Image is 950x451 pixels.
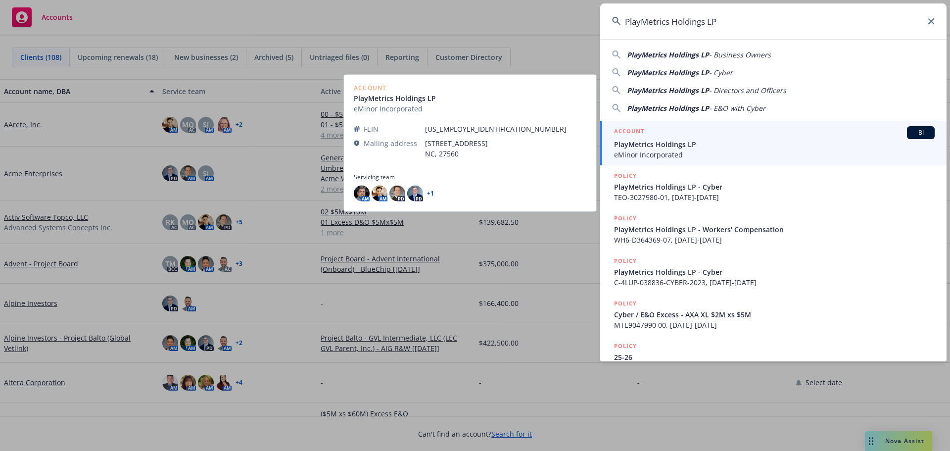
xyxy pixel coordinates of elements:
[614,171,637,181] h5: POLICY
[600,121,947,165] a: ACCOUNTBIPlayMetrics Holdings LPeMinor Incorporated
[614,299,637,308] h5: POLICY
[911,128,931,137] span: BI
[627,50,709,59] span: PlayMetrics Holdings LP
[614,126,644,138] h5: ACCOUNT
[600,208,947,251] a: POLICYPlayMetrics Holdings LP - Workers' CompensationWH6-D364369-07, [DATE]-[DATE]
[614,139,935,150] span: PlayMetrics Holdings LP
[600,251,947,293] a: POLICYPlayMetrics Holdings LP - CyberC-4LUP-038836-CYBER-2023, [DATE]-[DATE]
[614,192,935,202] span: TEO-3027980-01, [DATE]-[DATE]
[600,165,947,208] a: POLICYPlayMetrics Holdings LP - CyberTEO-3027980-01, [DATE]-[DATE]
[614,309,935,320] span: Cyber / E&O Excess - AXA XL $2M xs $5M
[627,86,709,95] span: PlayMetrics Holdings LP
[600,293,947,336] a: POLICYCyber / E&O Excess - AXA XL $2M xs $5MMTE9047990 00, [DATE]-[DATE]
[614,213,637,223] h5: POLICY
[627,103,709,113] span: PlayMetrics Holdings LP
[614,182,935,192] span: PlayMetrics Holdings LP - Cyber
[614,150,935,160] span: eMinor Incorporated
[600,3,947,39] input: Search...
[614,352,935,362] span: 25-26
[709,86,786,95] span: - Directors and Officers
[614,267,935,277] span: PlayMetrics Holdings LP - Cyber
[709,103,765,113] span: - E&O with Cyber
[614,277,935,288] span: C-4LUP-038836-CYBER-2023, [DATE]-[DATE]
[614,320,935,330] span: MTE9047990 00, [DATE]-[DATE]
[614,341,637,351] h5: POLICY
[709,50,771,59] span: - Business Owners
[614,256,637,266] h5: POLICY
[709,68,733,77] span: - Cyber
[614,235,935,245] span: WH6-D364369-07, [DATE]-[DATE]
[614,224,935,235] span: PlayMetrics Holdings LP - Workers' Compensation
[627,68,709,77] span: PlayMetrics Holdings LP
[600,336,947,378] a: POLICY25-26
